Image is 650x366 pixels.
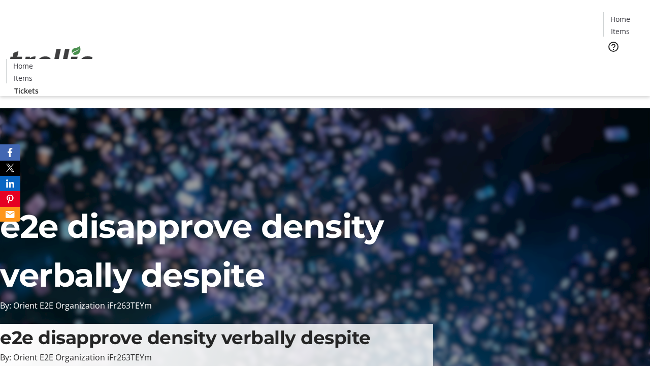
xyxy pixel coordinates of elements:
[6,85,47,96] a: Tickets
[6,35,96,86] img: Orient E2E Organization iFr263TEYm's Logo
[7,73,39,83] a: Items
[610,14,630,24] span: Home
[604,26,636,37] a: Items
[611,59,636,70] span: Tickets
[603,37,624,57] button: Help
[604,14,636,24] a: Home
[603,59,644,70] a: Tickets
[14,73,32,83] span: Items
[611,26,630,37] span: Items
[13,60,33,71] span: Home
[7,60,39,71] a: Home
[14,85,39,96] span: Tickets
